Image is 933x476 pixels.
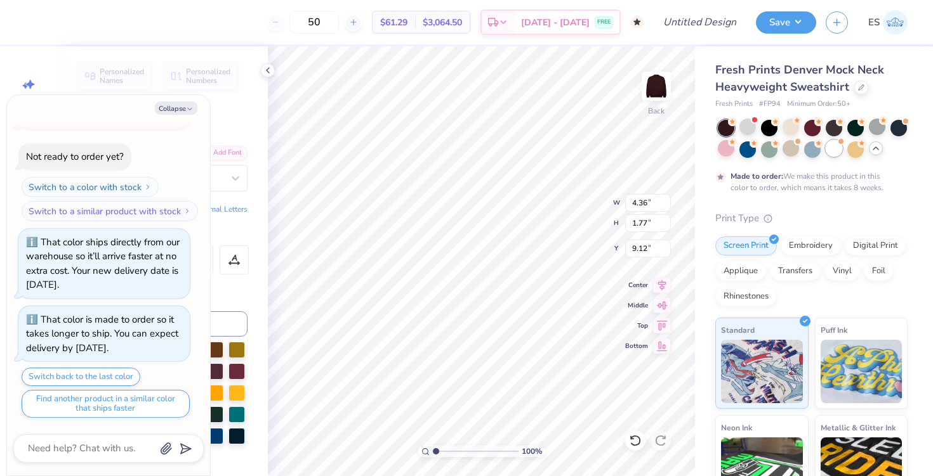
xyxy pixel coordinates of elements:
[155,101,197,115] button: Collapse
[715,262,766,281] div: Applique
[770,262,821,281] div: Transfers
[186,67,231,85] span: Personalized Numbers
[715,287,777,306] div: Rhinestones
[26,150,124,163] div: Not ready to order yet?
[715,211,908,226] div: Print Type
[22,368,140,386] button: Switch back to the last color
[521,16,590,29] span: [DATE] - [DATE]
[197,146,248,160] div: Add Font
[824,262,860,281] div: Vinyl
[144,183,152,191] img: Switch to a color with stock
[522,446,542,457] span: 100 %
[22,390,190,418] button: Find another product in a similar color that ships faster
[821,421,896,434] span: Metallic & Glitter Ink
[625,281,648,290] span: Center
[26,53,169,122] span: Only 18 Ss, 54 Ms, 116 Ls and 53 XLs left. Switch colors or products to avoid delays.
[22,201,198,221] button: Switch to a similar product with stock
[821,340,903,403] img: Puff Ink
[721,323,755,337] span: Standard
[380,16,407,29] span: $61.29
[625,342,648,351] span: Bottom
[821,323,847,337] span: Puff Ink
[26,313,178,354] div: That color is made to order so it takes longer to ship. You can expect delivery by [DATE].
[14,94,44,104] span: Image AI
[864,262,894,281] div: Foil
[883,10,908,35] img: Erica Springer
[289,11,339,34] input: – –
[756,11,816,34] button: Save
[625,301,648,310] span: Middle
[100,67,145,85] span: Personalized Names
[644,74,669,99] img: Back
[715,99,753,110] span: Fresh Prints
[787,99,850,110] span: Minimum Order: 50 +
[183,207,191,215] img: Switch to a similar product with stock
[625,321,648,330] span: Top
[845,236,906,255] div: Digital Print
[22,177,159,197] button: Switch to a color with stock
[721,421,752,434] span: Neon Ink
[868,15,880,30] span: ES
[721,340,803,403] img: Standard
[26,236,180,292] div: That color ships directly from our warehouse so it’ll arrive faster at no extra cost. Your new de...
[423,16,462,29] span: $3,064.50
[731,170,887,193] div: We make this product in this color to order, which means it takes 8 weeks.
[648,105,665,117] div: Back
[597,18,611,27] span: FREE
[715,62,884,94] span: Fresh Prints Denver Mock Neck Heavyweight Sweatshirt
[715,236,777,255] div: Screen Print
[781,236,841,255] div: Embroidery
[868,10,908,35] a: ES
[759,99,781,110] span: # FP94
[653,10,746,35] input: Untitled Design
[731,171,783,181] strong: Made to order:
